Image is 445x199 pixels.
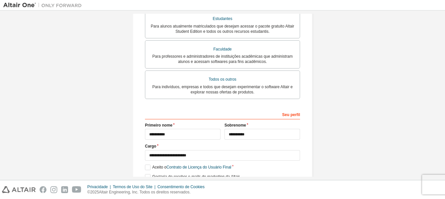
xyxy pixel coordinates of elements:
[90,190,99,194] font: 2025
[282,112,300,117] font: Seu perfil
[157,185,205,189] font: Consentimento de Cookies
[213,16,232,21] font: Estudantes
[209,77,237,82] font: Todos os outros
[152,54,293,64] font: Para professores e administradores de instituições acadêmicas que administram alunos e acessam so...
[224,123,246,128] font: Sobrenome
[113,185,152,189] font: Termos de Uso do Site
[99,190,190,194] font: Altair Engineering, Inc. Todos os direitos reservados.
[145,144,156,149] font: Cargo
[151,24,294,34] font: Para alunos atualmente matriculados que desejam acessar o pacote gratuito Altair Student Edition ...
[72,186,81,193] img: youtube.svg
[152,174,240,179] font: Gostaria de receber e-mails de marketing da Altair
[87,190,90,194] font: ©
[167,165,231,169] font: Contrato de Licença do Usuário Final
[152,165,166,169] font: Aceito o
[50,186,57,193] img: instagram.svg
[40,186,46,193] img: facebook.svg
[2,186,36,193] img: altair_logo.svg
[213,47,232,51] font: Faculdade
[87,185,108,189] font: Privacidade
[61,186,68,193] img: linkedin.svg
[145,123,172,128] font: Primeiro nome
[3,2,85,9] img: Altair Um
[152,85,293,94] font: Para indivíduos, empresas e todos que desejam experimentar o software Altair e explorar nossas of...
